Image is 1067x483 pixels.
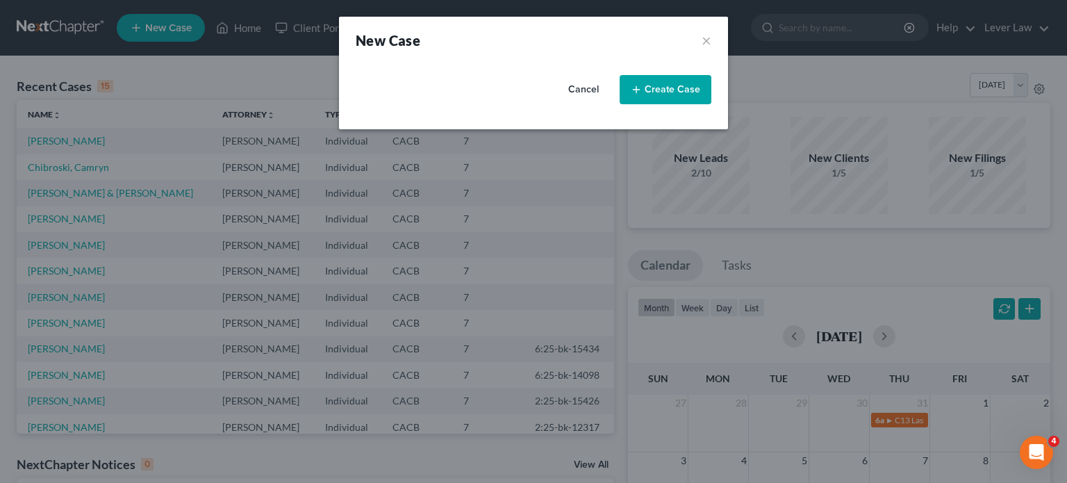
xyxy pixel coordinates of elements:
button: × [702,31,711,50]
iframe: Intercom live chat [1020,436,1053,469]
button: Create Case [620,75,711,104]
strong: New Case [356,32,420,49]
span: 4 [1048,436,1059,447]
button: Cancel [553,76,614,104]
